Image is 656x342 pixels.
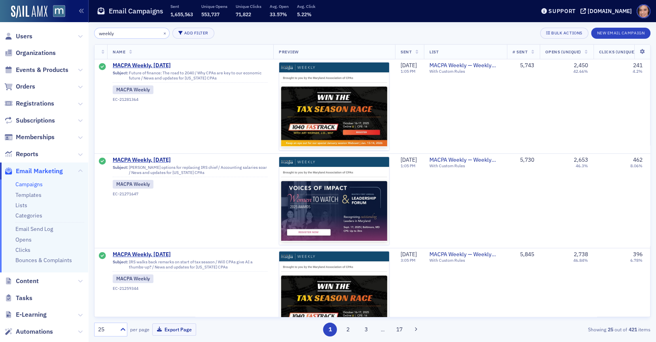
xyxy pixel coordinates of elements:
span: Opens (Unique) [545,49,581,55]
div: 42.66% [573,69,588,74]
span: 71,822 [236,11,251,17]
button: Export Page [152,323,196,336]
div: Showing out of items [471,326,650,333]
span: Tasks [16,294,32,302]
button: 1 [323,323,337,336]
div: [DOMAIN_NAME] [588,8,632,15]
div: Sent [99,63,106,71]
span: Email Marketing [16,167,63,176]
p: Avg. Click [297,4,316,9]
p: Unique Opens [201,4,227,9]
div: 4.2% [633,69,643,74]
button: 3 [359,323,373,336]
span: [DATE] [401,156,417,163]
div: With Custom Rules [429,69,501,74]
a: View Homepage [47,5,65,19]
span: List [429,49,439,55]
strong: 25 [606,326,614,333]
button: Bulk Actions [540,28,588,39]
div: 5,743 [512,62,534,69]
a: Opens [15,236,32,243]
span: Subject: [113,70,128,81]
button: 17 [392,323,406,336]
h1: Email Campaigns [109,6,163,16]
button: Add Filter [172,28,214,39]
a: Content [4,277,39,285]
div: Bulk Actions [551,31,582,35]
button: 2 [341,323,355,336]
img: SailAMX [53,5,65,17]
a: Tasks [4,294,32,302]
span: [DATE] [401,251,417,258]
span: Reports [16,150,38,159]
a: Lists [15,202,27,209]
span: Name [113,49,125,55]
div: IRS walks back remarks on start of tax season / Will CPAs give AI a thumbs-up? / News and updates... [113,259,268,272]
span: 553,737 [201,11,219,17]
a: MACPA Weekly — Weekly Newsletter (for members only) [429,157,501,164]
div: MACPA Weekly [113,274,153,283]
span: Preview [279,49,299,55]
span: 1,655,563 [170,11,193,17]
a: Categories [15,212,42,219]
a: Email Marketing [4,167,63,176]
button: × [161,29,168,36]
div: EC-21259344 [113,286,268,291]
div: Future of finance: The road to 2040 / Why CPAs are key to our economic future / News and updates ... [113,70,268,83]
div: 25 [98,325,115,334]
div: With Custom Rules [429,258,501,263]
span: Automations [16,327,53,336]
a: Clicks [15,246,30,253]
p: Unique Clicks [236,4,261,9]
div: 6.78% [630,258,643,263]
time: 1:05 PM [401,68,416,74]
a: Users [4,32,32,41]
time: 1:05 PM [401,163,416,168]
input: Search… [94,28,170,39]
span: Subject: [113,259,128,270]
div: 46.84% [573,258,588,263]
span: Profile [637,4,650,18]
div: 241 [633,62,643,69]
a: Subscriptions [4,116,55,125]
a: MACPA Weekly, [DATE] [113,157,268,164]
span: … [377,326,388,333]
div: 5,845 [512,251,534,258]
a: MACPA Weekly, [DATE] [113,251,268,258]
a: Templates [15,191,42,198]
div: [PERSON_NAME] options for replacing IRS chief / Accounting salaries soar / News and updates for [... [113,165,268,177]
span: [DATE] [401,62,417,69]
span: Content [16,277,39,285]
div: 2,738 [574,251,588,258]
span: Users [16,32,32,41]
a: Campaigns [15,181,43,188]
div: 396 [633,251,643,258]
div: Sent [99,158,106,166]
a: Memberships [4,133,55,142]
button: [DOMAIN_NAME] [580,8,635,14]
div: EC-21271647 [113,191,268,197]
a: MACPA Weekly — Weekly Newsletter (for members only) [429,251,501,258]
span: Sent [401,49,412,55]
div: EC-21281364 [113,97,268,102]
div: MACPA Weekly [113,180,153,189]
label: per page [130,326,149,333]
a: Organizations [4,49,56,57]
div: 2,450 [574,62,588,69]
span: 33.57% [270,11,287,17]
button: New Email Campaign [591,28,650,39]
div: 46.3% [576,163,588,168]
span: E-Learning [16,310,47,319]
span: # Sent [512,49,527,55]
span: 5.22% [297,11,312,17]
span: Clicks (Unique) [599,49,636,55]
a: Bounces & Complaints [15,257,72,264]
a: MACPA Weekly, [DATE] [113,62,268,69]
img: SailAMX [11,6,47,18]
p: Avg. Open [270,4,289,9]
div: MACPA Weekly [113,85,153,94]
a: Orders [4,82,35,91]
span: Subscriptions [16,116,55,125]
